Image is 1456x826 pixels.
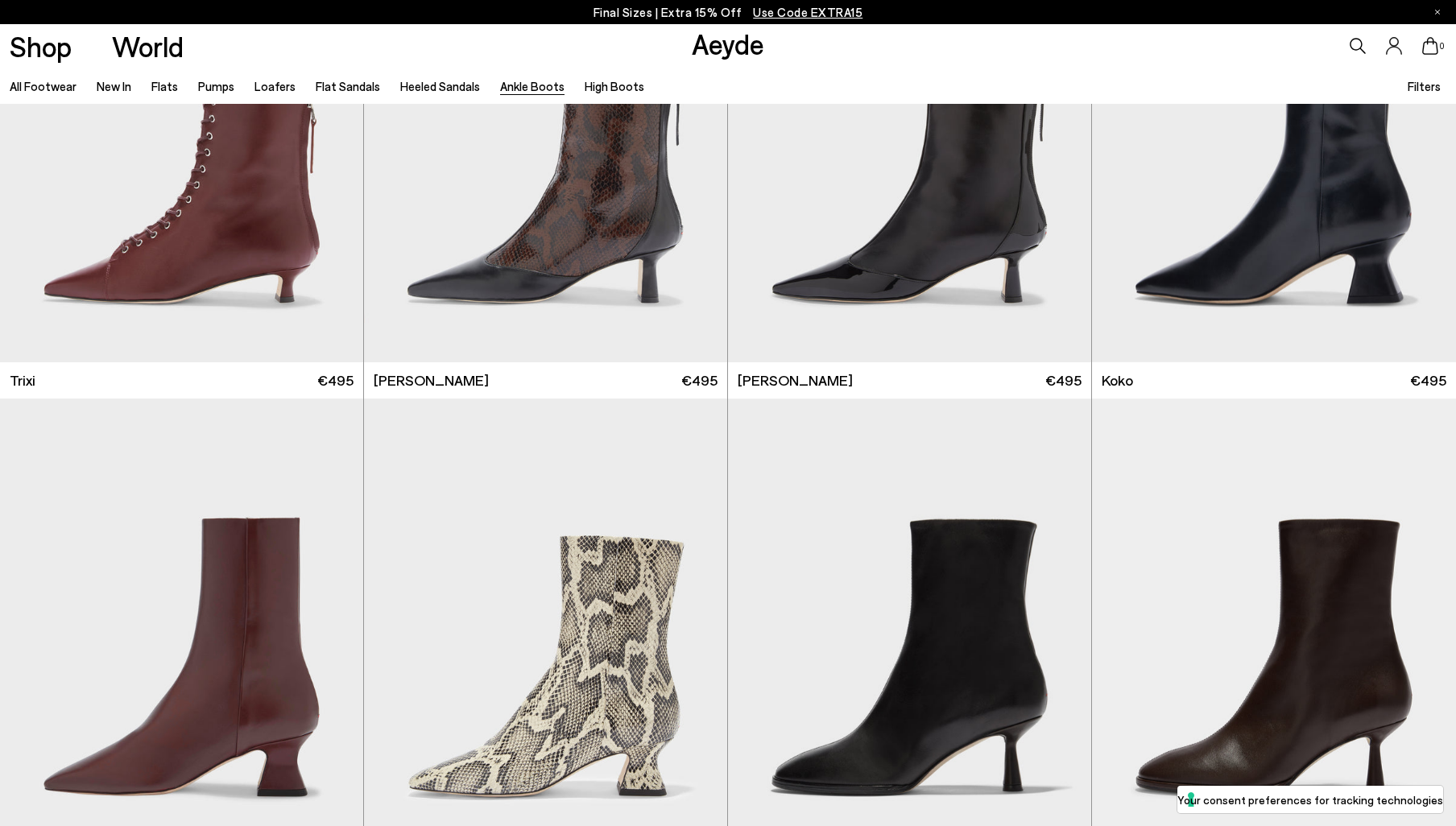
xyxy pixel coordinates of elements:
[1438,42,1446,51] span: 0
[1422,37,1438,55] a: 0
[1102,370,1133,390] span: Koko
[1092,362,1456,399] a: Koko €495
[1045,370,1082,390] span: €495
[374,370,489,390] span: [PERSON_NAME]
[112,32,184,60] a: World
[1177,791,1443,808] label: Your consent preferences for tracking technologies
[10,370,35,390] span: Trixi
[400,79,480,93] a: Heeled Sandals
[681,370,718,390] span: €495
[1410,370,1446,390] span: €495
[10,32,72,60] a: Shop
[1408,79,1441,93] span: Filters
[198,79,234,93] a: Pumps
[594,2,863,23] p: Final Sizes | Extra 15% Off
[738,370,853,390] span: [PERSON_NAME]
[317,370,354,390] span: €495
[753,5,862,19] span: Navigate to /collections/ss25-final-sizes
[97,79,131,93] a: New In
[585,79,644,93] a: High Boots
[151,79,178,93] a: Flats
[692,27,764,60] a: Aeyde
[500,79,565,93] a: Ankle Boots
[254,79,296,93] a: Loafers
[1177,786,1443,813] button: Your consent preferences for tracking technologies
[10,79,77,93] a: All Footwear
[316,79,380,93] a: Flat Sandals
[364,362,727,399] a: [PERSON_NAME] €495
[728,362,1091,399] a: [PERSON_NAME] €495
